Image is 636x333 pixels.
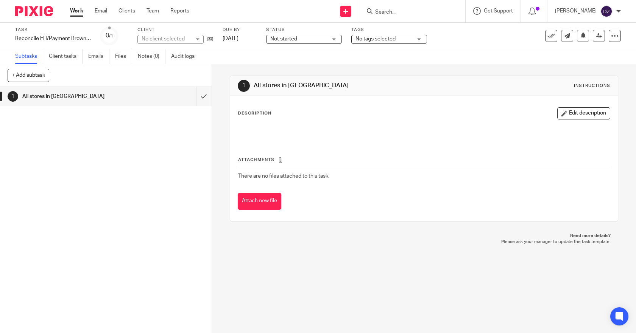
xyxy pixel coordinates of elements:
[254,82,440,90] h1: All stores in [GEOGRAPHIC_DATA]
[95,7,107,15] a: Email
[137,27,213,33] label: Client
[351,27,427,33] label: Tags
[266,27,342,33] label: Status
[118,7,135,15] a: Clients
[138,49,165,64] a: Notes (0)
[22,91,133,102] h1: All stores in [GEOGRAPHIC_DATA]
[355,36,396,42] span: No tags selected
[484,8,513,14] span: Get Support
[15,35,91,42] div: Reconcile FH/Payment Brown- Tuesday
[600,5,613,17] img: svg%3E
[557,107,610,119] button: Edit description
[142,35,191,43] div: No client selected
[374,9,443,16] input: Search
[238,110,271,116] p: Description
[147,7,159,15] a: Team
[15,49,43,64] a: Subtasks
[237,239,611,245] p: Please ask your manager to update the task template.
[574,83,610,89] div: Instructions
[223,36,238,41] span: [DATE]
[15,6,53,16] img: Pixie
[115,49,132,64] a: Files
[70,7,83,15] a: Work
[15,35,91,42] div: Reconcile FH/Payment Brown- [DATE]
[8,69,49,82] button: + Add subtask
[8,91,18,102] div: 1
[15,27,91,33] label: Task
[238,193,281,210] button: Attach new file
[238,173,329,179] span: There are no files attached to this task.
[170,7,189,15] a: Reports
[238,80,250,92] div: 1
[237,233,611,239] p: Need more details?
[238,158,274,162] span: Attachments
[109,34,113,38] small: /1
[555,7,597,15] p: [PERSON_NAME]
[223,27,257,33] label: Due by
[106,31,113,40] div: 0
[270,36,297,42] span: Not started
[171,49,200,64] a: Audit logs
[49,49,83,64] a: Client tasks
[88,49,109,64] a: Emails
